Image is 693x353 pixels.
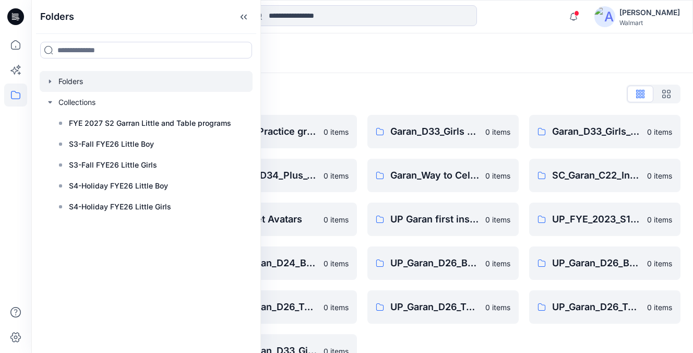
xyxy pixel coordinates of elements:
a: Garan Practice group0 items [206,115,357,148]
a: Garan_D33_Girls_Wonder Nation0 items [529,115,680,148]
a: UP_Garan_D26_Toddler Boy_Wonder_Nation0 items [206,290,357,324]
p: 0 items [647,214,672,225]
p: 0 items [324,214,349,225]
a: SC_Garan_C22_Infant, Toddler, & Kids Boys0 items [529,159,680,192]
p: UP_FYE_2023_S1_D33_Girls_Way to Celebrate [552,212,641,227]
p: Garan_Way to Celebrate-All Departments [390,168,479,183]
p: 0 items [647,126,672,137]
p: UP_Garan_D26_Toddler Girl_Seasonal [390,300,479,314]
p: 0 items [647,258,672,269]
p: FYE 2027 S2 Garran Little and Table programs [69,117,231,130]
p: S4-Holiday FYE26 Little Girls [69,201,171,213]
a: UP Garan first insights0 items [367,203,519,236]
p: 0 items [324,302,349,313]
p: UP Garan first insights [390,212,479,227]
p: Size set Avatars [229,212,317,227]
p: Garan_D34_Plus_Terra & Sky [229,168,317,183]
p: 0 items [647,302,672,313]
p: 0 items [485,126,510,137]
div: [PERSON_NAME] [619,6,680,19]
p: UP_Garan_D26_Baby Boy_Wonder Nation [390,256,479,270]
p: 0 items [485,302,510,313]
p: S3-Fall FYE26 Little Girls [69,159,157,171]
a: Garan_D34_Plus_Terra & Sky0 items [206,159,357,192]
p: 0 items [324,126,349,137]
a: UP_Garan_D26_Baby Boy_Wonder Nation0 items [367,246,519,280]
p: Garan Practice group [229,124,317,139]
p: 0 items [485,170,510,181]
a: UP_Garan_D24_Boys Seasonal0 items [206,246,357,280]
p: Garan_D33_Girls Seasonal [390,124,479,139]
a: Garan_D33_Girls Seasonal0 items [367,115,519,148]
a: Size set Avatars0 items [206,203,357,236]
p: 0 items [485,214,510,225]
p: 0 items [647,170,672,181]
p: 0 items [324,258,349,269]
p: SC_Garan_C22_Infant, Toddler, & Kids Boys [552,168,641,183]
p: UP_Garan_D26_Toddler Boy_Wonder_Nation [229,300,317,314]
p: 0 items [324,170,349,181]
img: avatar [594,6,615,27]
p: Garan_D33_Girls_Wonder Nation [552,124,641,139]
p: S3-Fall FYE26 Little Boy [69,138,154,150]
div: Walmart [619,19,680,27]
a: UP_Garan_D26_Toddler Girl_Seasonal0 items [367,290,519,324]
a: UP_FYE_2023_S1_D33_Girls_Way to Celebrate0 items [529,203,680,236]
a: Garan_Way to Celebrate-All Departments0 items [367,159,519,192]
p: UP_Garan_D26_Baby Girl_Wonder Nation [552,256,641,270]
p: UP_Garan_D24_Boys Seasonal [229,256,317,270]
a: UP_Garan_D26_Toddler Girl_Wonder_Nation0 items [529,290,680,324]
p: UP_Garan_D26_Toddler Girl_Wonder_Nation [552,300,641,314]
p: 0 items [485,258,510,269]
p: S4-Holiday FYE26 Little Boy [69,180,168,192]
a: UP_Garan_D26_Baby Girl_Wonder Nation0 items [529,246,680,280]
